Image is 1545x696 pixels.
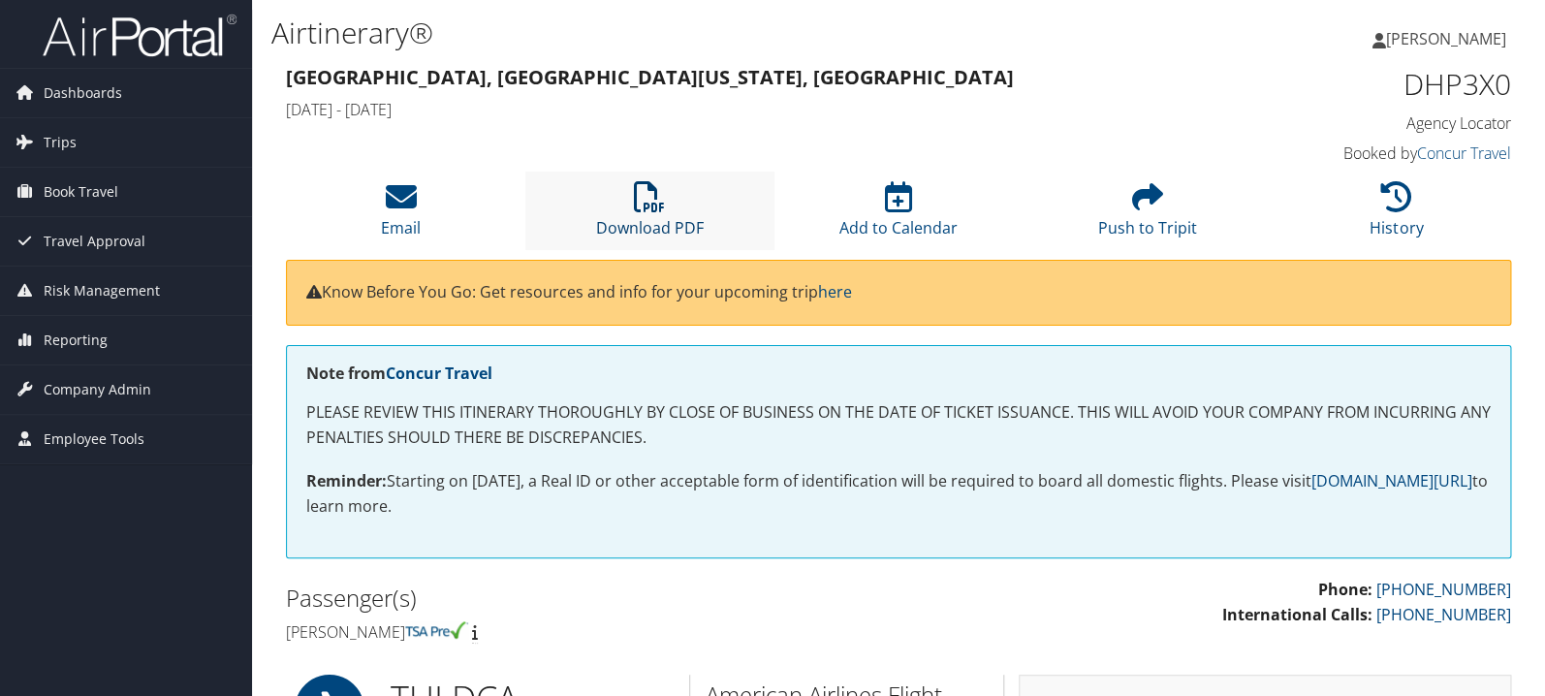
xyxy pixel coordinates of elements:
h4: [DATE] - [DATE] [286,99,1198,120]
h4: [PERSON_NAME] [286,621,884,643]
img: airportal-logo.png [43,13,236,58]
a: [PHONE_NUMBER] [1376,604,1511,625]
a: Add to Calendar [839,192,958,238]
a: Push to Tripit [1098,192,1197,238]
strong: Phone: [1318,579,1372,600]
span: Book Travel [44,168,118,216]
span: Employee Tools [44,415,144,463]
span: Risk Management [44,267,160,315]
p: Starting on [DATE], a Real ID or other acceptable form of identification will be required to boar... [306,469,1491,519]
h1: DHP3X0 [1227,64,1512,105]
strong: Reminder: [306,470,387,491]
a: Download PDF [596,192,704,238]
span: [PERSON_NAME] [1386,28,1506,49]
h2: Passenger(s) [286,582,884,615]
span: Company Admin [44,365,151,414]
a: [DOMAIN_NAME][URL] [1311,470,1472,491]
span: Trips [44,118,77,167]
strong: [GEOGRAPHIC_DATA], [GEOGRAPHIC_DATA] [US_STATE], [GEOGRAPHIC_DATA] [286,64,1014,90]
a: here [818,281,852,302]
h4: Agency Locator [1227,112,1512,134]
a: [PERSON_NAME] [1372,10,1526,68]
span: Dashboards [44,69,122,117]
a: Concur Travel [386,363,492,384]
strong: Note from [306,363,492,384]
a: History [1370,192,1423,238]
h4: Booked by [1227,142,1512,164]
span: Travel Approval [44,217,145,266]
strong: International Calls: [1222,604,1372,625]
h1: Airtinerary® [271,13,1108,53]
a: Email [381,192,421,238]
a: [PHONE_NUMBER] [1376,579,1511,600]
p: Know Before You Go: Get resources and info for your upcoming trip [306,280,1491,305]
img: tsa-precheck.png [405,621,468,639]
a: Concur Travel [1417,142,1511,164]
p: PLEASE REVIEW THIS ITINERARY THOROUGHLY BY CLOSE OF BUSINESS ON THE DATE OF TICKET ISSUANCE. THIS... [306,400,1491,450]
span: Reporting [44,316,108,364]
